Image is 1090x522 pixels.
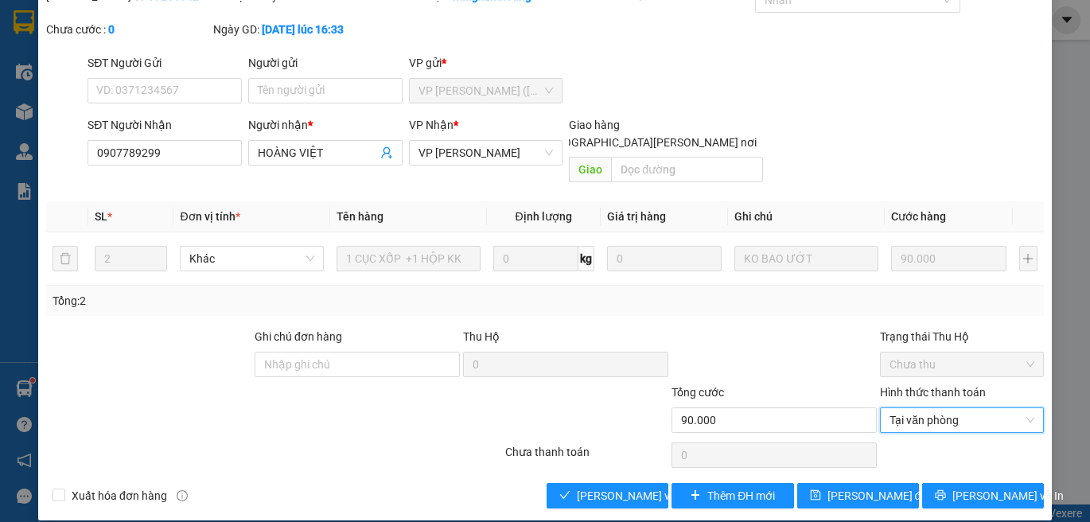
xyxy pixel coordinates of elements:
[890,353,1034,376] span: Chưa thu
[559,489,570,502] span: check
[690,489,701,502] span: plus
[935,489,946,502] span: printer
[213,21,377,38] div: Ngày GD:
[607,210,666,223] span: Giá trị hàng
[53,246,78,271] button: delete
[578,246,594,271] span: kg
[547,483,668,508] button: check[PERSON_NAME] và [PERSON_NAME] hàng
[577,487,792,504] span: [PERSON_NAME] và [PERSON_NAME] hàng
[797,483,919,508] button: save[PERSON_NAME] đổi
[728,201,885,232] th: Ghi chú
[569,119,620,131] span: Giao hàng
[611,157,763,182] input: Dọc đường
[262,23,344,36] b: [DATE] lúc 16:33
[418,141,554,165] span: VP Vũng Liêm
[88,116,242,134] div: SĐT Người Nhận
[380,146,393,159] span: user-add
[880,328,1044,345] div: Trạng thái Thu Hộ
[922,483,1044,508] button: printer[PERSON_NAME] và In
[810,489,821,502] span: save
[891,246,1006,271] input: 0
[95,210,107,223] span: SL
[952,487,1064,504] span: [PERSON_NAME] và In
[827,487,930,504] span: [PERSON_NAME] đổi
[255,352,460,377] input: Ghi chú đơn hàng
[409,54,563,72] div: VP gửi
[337,246,481,271] input: VD: Bàn, Ghế
[539,134,763,151] span: [GEOGRAPHIC_DATA][PERSON_NAME] nơi
[607,246,722,271] input: 0
[672,386,724,399] span: Tổng cước
[53,292,422,310] div: Tổng: 2
[515,210,571,223] span: Định lượng
[108,23,115,36] b: 0
[189,247,314,271] span: Khác
[1019,246,1037,271] button: plus
[177,490,188,501] span: info-circle
[88,54,242,72] div: SĐT Người Gửi
[65,487,173,504] span: Xuất hóa đơn hàng
[890,408,1034,432] span: Tại văn phòng
[248,54,403,72] div: Người gửi
[880,386,986,399] label: Hình thức thanh toán
[707,487,775,504] span: Thêm ĐH mới
[504,443,671,471] div: Chưa thanh toán
[337,210,383,223] span: Tên hàng
[180,210,239,223] span: Đơn vị tính
[46,21,210,38] div: Chưa cước :
[734,246,878,271] input: Ghi Chú
[891,210,946,223] span: Cước hàng
[418,79,554,103] span: VP Trần Phú (Hàng)
[569,157,611,182] span: Giao
[463,330,500,343] span: Thu Hộ
[248,116,403,134] div: Người nhận
[672,483,793,508] button: plusThêm ĐH mới
[409,119,454,131] span: VP Nhận
[255,330,342,343] label: Ghi chú đơn hàng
